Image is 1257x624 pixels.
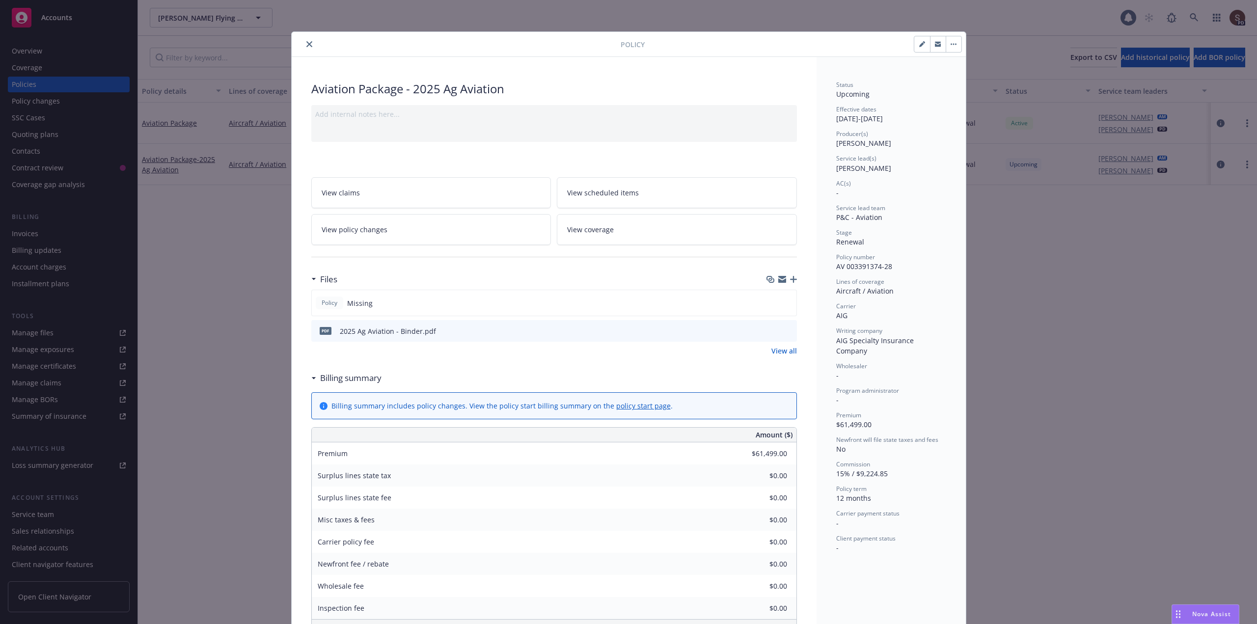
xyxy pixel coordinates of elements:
span: AIG Specialty Insurance Company [836,336,916,355]
span: Client payment status [836,534,896,543]
span: - [836,371,839,380]
a: View claims [311,177,551,208]
span: Aircraft / Aviation [836,286,894,296]
button: preview file [784,326,793,336]
span: Policy number [836,253,875,261]
span: 15% / $9,224.85 [836,469,888,478]
span: View policy changes [322,224,387,235]
span: Wholesale fee [318,581,364,591]
button: download file [768,326,776,336]
span: Service lead team [836,204,885,212]
a: View scheduled items [557,177,797,208]
span: Policy [621,39,645,50]
span: View scheduled items [567,188,639,198]
div: Aviation Package - 2025 Ag Aviation [311,81,797,97]
span: Wholesaler [836,362,867,370]
span: Renewal [836,237,864,246]
span: AC(s) [836,179,851,188]
span: 12 months [836,493,871,503]
button: Nova Assist [1172,604,1239,624]
span: - [836,395,839,405]
div: 2025 Ag Aviation - Binder.pdf [340,326,436,336]
span: Missing [347,298,373,308]
span: P&C - Aviation [836,213,882,222]
span: Newfront fee / rebate [318,559,389,569]
span: No [836,444,846,454]
span: Surplus lines state fee [318,493,391,502]
span: [PERSON_NAME] [836,138,891,148]
span: Nova Assist [1192,610,1231,618]
span: Service lead(s) [836,154,876,163]
span: Carrier payment status [836,509,900,517]
span: Premium [836,411,861,419]
h3: Billing summary [320,372,382,384]
input: 0.00 [729,579,793,594]
span: Policy term [836,485,867,493]
a: policy start page [616,401,671,410]
span: - [836,543,839,552]
input: 0.00 [729,490,793,505]
span: Effective dates [836,105,876,113]
span: View claims [322,188,360,198]
span: - [836,518,839,528]
button: close [303,38,315,50]
span: Upcoming [836,89,870,99]
span: Amount ($) [756,430,792,440]
span: Premium [318,449,348,458]
span: Carrier [836,302,856,310]
span: Carrier policy fee [318,537,374,546]
span: [PERSON_NAME] [836,163,891,173]
span: AIG [836,311,847,320]
span: Misc taxes & fees [318,515,375,524]
div: Drag to move [1172,605,1184,624]
div: Billing summary [311,372,382,384]
input: 0.00 [729,601,793,616]
span: Stage [836,228,852,237]
span: $61,499.00 [836,420,872,429]
span: Newfront will file state taxes and fees [836,435,938,444]
input: 0.00 [729,468,793,483]
div: Billing summary includes policy changes. View the policy start billing summary on the . [331,401,673,411]
span: AV 003391374-28 [836,262,892,271]
span: pdf [320,327,331,334]
input: 0.00 [729,557,793,571]
span: Surplus lines state tax [318,471,391,480]
div: [DATE] - [DATE] [836,105,946,124]
span: Lines of coverage [836,277,884,286]
span: Policy [320,298,339,307]
a: View all [771,346,797,356]
span: Producer(s) [836,130,868,138]
span: View coverage [567,224,614,235]
input: 0.00 [729,513,793,527]
span: - [836,188,839,197]
div: Files [311,273,337,286]
input: 0.00 [729,446,793,461]
a: View coverage [557,214,797,245]
a: View policy changes [311,214,551,245]
span: Program administrator [836,386,899,395]
div: Add internal notes here... [315,109,793,119]
h3: Files [320,273,337,286]
span: Inspection fee [318,603,364,613]
span: Writing company [836,326,882,335]
input: 0.00 [729,535,793,549]
span: Commission [836,460,870,468]
span: Status [836,81,853,89]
